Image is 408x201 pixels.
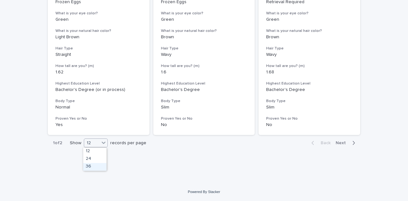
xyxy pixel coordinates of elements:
p: Wavy [161,52,247,57]
div: 12 [84,140,99,146]
div: 36 [83,163,106,171]
p: 1.68 [266,70,353,75]
h3: Highest Education Level [55,81,142,86]
p: records per page [110,140,146,146]
p: 1.62 [55,70,142,75]
h3: Hair Type [55,46,142,51]
h3: Highest Education Level [266,81,353,86]
h3: Body Type [55,99,142,104]
h3: What is your eye color? [266,11,353,16]
h3: What is your natural hair color? [55,28,142,33]
p: Slim [266,105,353,110]
h3: Highest Education Level [161,81,247,86]
p: Green [266,17,353,22]
p: Show [70,140,81,146]
div: 24 [83,155,106,163]
h3: Hair Type [266,46,353,51]
p: Straight [55,52,142,57]
h3: Body Type [161,99,247,104]
p: Light Brown [55,34,142,40]
h3: How tall are you? (m) [161,63,247,69]
h3: What is your natural hair color? [161,28,247,33]
h3: How tall are you? (m) [266,63,353,69]
button: Next [333,140,360,146]
h3: What is your eye color? [161,11,247,16]
span: Back [317,141,331,145]
p: No [161,122,247,128]
p: No [266,122,353,128]
button: Back [306,140,333,146]
div: 12 [83,148,106,155]
h3: Body Type [266,99,353,104]
p: Green [55,17,142,22]
h3: Proven Yes or No [161,116,247,121]
p: Green [161,17,247,22]
h3: Hair Type [161,46,247,51]
p: Wavy [266,52,353,57]
p: 1.6 [161,70,247,75]
p: Bachelor's Degree [266,87,353,93]
h3: How tall are you? (m) [55,63,142,69]
p: Bachelor's Degree (or in process) [55,87,142,93]
h3: What is your eye color? [55,11,142,16]
p: Slim [161,105,247,110]
p: Yes [55,122,142,128]
a: Powered By Stacker [188,190,220,194]
h3: Proven Yes or No [55,116,142,121]
p: Brown [161,34,247,40]
p: Normal [55,105,142,110]
p: Bachelor's Degree [161,87,247,93]
p: Brown [266,34,353,40]
p: 1 of 2 [48,135,67,151]
h3: What is your natural hair color? [266,28,353,33]
span: Next [336,141,350,145]
h3: Proven Yes or No [266,116,353,121]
